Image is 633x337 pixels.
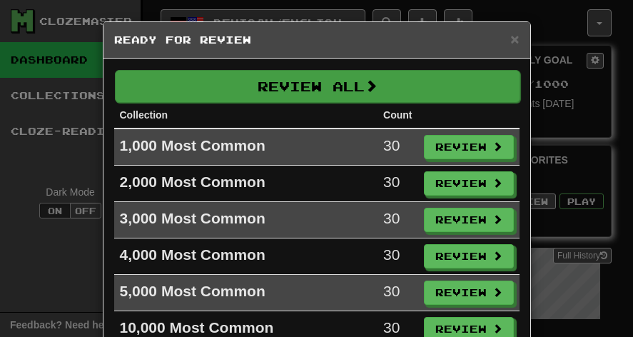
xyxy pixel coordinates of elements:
button: Review [424,208,514,232]
h5: Ready for Review [114,33,520,47]
span: × [510,31,519,47]
button: Close [510,31,519,46]
td: 30 [378,275,417,311]
td: 5,000 Most Common [114,275,378,311]
button: Review [424,244,514,268]
td: 30 [378,166,417,202]
td: 30 [378,238,417,275]
td: 3,000 Most Common [114,202,378,238]
td: 30 [378,129,417,166]
button: Review [424,171,514,196]
th: Count [378,102,417,129]
td: 4,000 Most Common [114,238,378,275]
td: 30 [378,202,417,238]
td: 1,000 Most Common [114,129,378,166]
button: Review [424,135,514,159]
th: Collection [114,102,378,129]
td: 2,000 Most Common [114,166,378,202]
button: Review All [115,70,520,103]
button: Review [424,281,514,305]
